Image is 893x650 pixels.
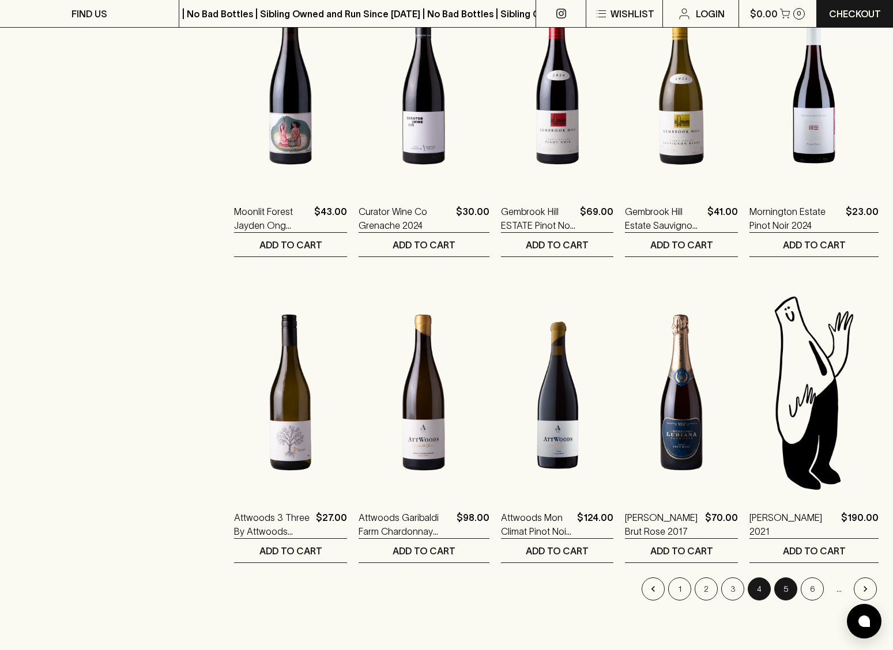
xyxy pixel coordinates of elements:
[234,205,310,232] a: Moonlit Forest Jayden Ong Bang The Drum Gamay 2024
[501,511,573,538] a: Attwoods Mon Climat Pinot Noir 2023
[71,7,107,21] p: FIND US
[797,10,801,17] p: 0
[707,205,738,232] p: $41.00
[749,292,879,493] img: Blackhearts & Sparrows Man
[749,205,841,232] a: Mornington Estate Pinot Noir 2024
[748,577,771,600] button: page 4
[359,233,489,256] button: ADD TO CART
[580,205,613,232] p: $69.00
[774,577,797,600] button: Go to page 5
[234,539,347,562] button: ADD TO CART
[316,511,347,538] p: $27.00
[625,205,703,232] a: Gembrook Hill Estate Sauvignon Blanc 2024
[456,205,489,232] p: $30.00
[259,238,322,252] p: ADD TO CART
[858,615,870,627] img: bubble-icon
[749,511,837,538] a: [PERSON_NAME] 2021
[359,205,451,232] a: Curator Wine Co Grenache 2024
[846,205,879,232] p: $23.00
[234,233,347,256] button: ADD TO CART
[783,238,846,252] p: ADD TO CART
[827,577,850,600] div: …
[750,7,778,21] p: $0.00
[501,539,614,562] button: ADD TO CART
[501,233,614,256] button: ADD TO CART
[783,544,846,558] p: ADD TO CART
[749,233,879,256] button: ADD TO CART
[359,539,489,562] button: ADD TO CART
[611,7,654,21] p: Wishlist
[501,205,576,232] a: Gembrook Hill ESTATE Pinot Noir 2024
[696,7,725,21] p: Login
[625,233,738,256] button: ADD TO CART
[457,511,489,538] p: $98.00
[801,577,824,600] button: Go to page 6
[577,511,613,538] p: $124.00
[359,292,489,493] img: Attwoods Garibaldi Farm Chardonnay 2023
[314,205,347,232] p: $43.00
[695,577,718,600] button: Go to page 2
[234,577,879,600] nav: pagination navigation
[854,577,877,600] button: Go to next page
[234,292,347,493] img: Attwoods 3 Three By Attwoods Chardonnay 2024
[625,539,738,562] button: ADD TO CART
[829,7,881,21] p: Checkout
[841,511,879,538] p: $190.00
[526,544,589,558] p: ADD TO CART
[749,539,879,562] button: ADD TO CART
[650,544,713,558] p: ADD TO CART
[526,238,589,252] p: ADD TO CART
[393,238,455,252] p: ADD TO CART
[259,544,322,558] p: ADD TO CART
[650,238,713,252] p: ADD TO CART
[625,511,700,538] a: [PERSON_NAME] Brut Rose 2017
[721,577,744,600] button: Go to page 3
[625,292,738,493] img: Stefano Lubiana Brut Rose 2017
[705,511,738,538] p: $70.00
[668,577,691,600] button: Go to page 1
[359,511,452,538] a: Attwoods Garibaldi Farm Chardonnay 2023
[642,577,665,600] button: Go to previous page
[501,292,614,493] img: Attwoods Mon Climat Pinot Noir 2023
[234,511,311,538] a: Attwoods 3 Three By Attwoods Chardonnay 2024
[393,544,455,558] p: ADD TO CART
